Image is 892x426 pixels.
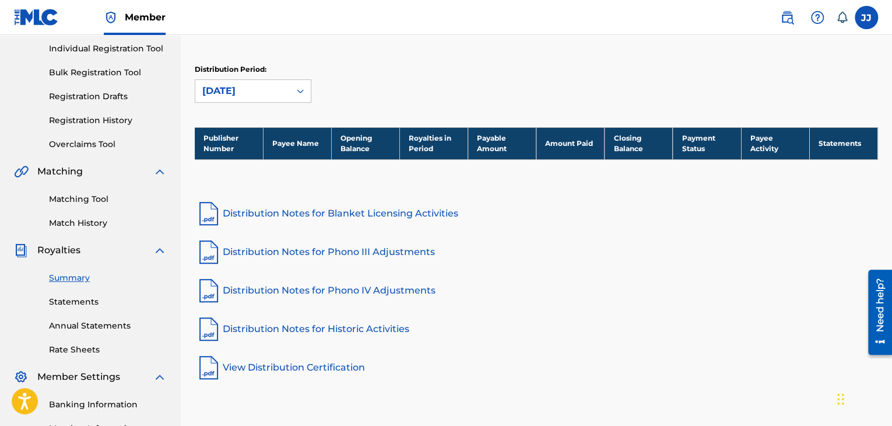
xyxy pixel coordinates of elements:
[49,217,167,229] a: Match History
[153,165,167,179] img: expand
[399,127,468,159] th: Royalties in Period
[37,370,120,384] span: Member Settings
[104,11,118,25] img: Top Rightsholder
[153,243,167,257] img: expand
[806,6,829,29] div: Help
[49,193,167,205] a: Matching Tool
[673,127,741,159] th: Payment Status
[14,370,28,384] img: Member Settings
[49,320,167,332] a: Annual Statements
[810,11,824,25] img: help
[49,296,167,308] a: Statements
[195,277,223,305] img: pdf
[775,6,799,29] a: Public Search
[195,200,223,228] img: pdf
[468,127,536,159] th: Payable Amount
[49,67,167,79] a: Bulk Registration Tool
[49,138,167,151] a: Overclaims Tool
[195,64,311,75] p: Distribution Period:
[331,127,399,159] th: Opening Balance
[809,127,877,159] th: Statements
[605,127,673,159] th: Closing Balance
[536,127,605,159] th: Amount Paid
[855,6,878,29] div: User Menu
[14,165,29,179] img: Matching
[37,165,83,179] span: Matching
[195,238,878,266] a: Distribution Notes for Phono III Adjustments
[195,315,878,343] a: Distribution Notes for Historic Activities
[834,370,892,426] iframe: Chat Widget
[125,11,166,24] span: Member
[741,127,809,159] th: Payee Activity
[49,90,167,103] a: Registration Drafts
[49,399,167,411] a: Banking Information
[49,272,167,284] a: Summary
[202,84,283,98] div: [DATE]
[195,238,223,266] img: pdf
[14,243,28,257] img: Royalties
[153,370,167,384] img: expand
[195,200,878,228] a: Distribution Notes for Blanket Licensing Activities
[263,127,331,159] th: Payee Name
[836,12,848,23] div: Notifications
[49,344,167,356] a: Rate Sheets
[195,354,878,382] a: View Distribution Certification
[195,277,878,305] a: Distribution Notes for Phono IV Adjustments
[780,11,794,25] img: search
[49,43,167,55] a: Individual Registration Tool
[195,315,223,343] img: pdf
[195,354,223,382] img: pdf
[837,382,844,417] div: Drag
[14,9,59,26] img: MLC Logo
[859,266,892,359] iframe: Resource Center
[195,127,263,159] th: Publisher Number
[49,114,167,127] a: Registration History
[37,243,80,257] span: Royalties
